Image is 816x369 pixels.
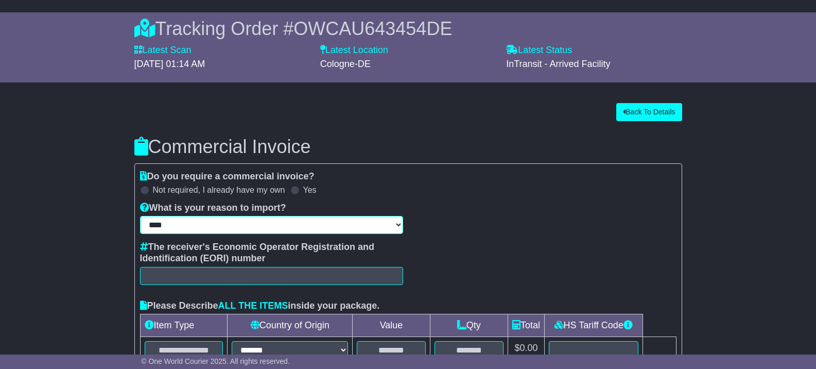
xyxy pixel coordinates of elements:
[140,171,315,182] label: Do you require a commercial invoice?
[430,314,508,337] td: Qty
[140,242,403,264] label: The receiver's Economic Operator Registration and Identification (EORI) number
[134,45,192,56] label: Latest Scan
[134,137,682,157] h3: Commercial Invoice
[293,18,452,39] span: OWCAU643454DE
[303,185,317,195] label: Yes
[153,185,285,195] label: Not required, I already have my own
[140,314,228,337] td: Item Type
[544,314,643,337] td: HS Tariff Code
[508,314,544,337] td: Total
[353,314,430,337] td: Value
[506,45,572,56] label: Latest Status
[140,203,286,214] label: What is your reason to import?
[508,337,544,364] td: $
[140,300,380,312] label: Please Describe inside your package.
[228,314,353,337] td: Country of Origin
[320,45,388,56] label: Latest Location
[141,357,290,365] span: © One World Courier 2025. All rights reserved.
[134,18,682,40] div: Tracking Order #
[506,59,610,69] span: InTransit - Arrived Facility
[320,59,371,69] span: Cologne-DE
[134,59,205,69] span: [DATE] 01:14 AM
[519,343,537,353] span: 0.00
[616,103,682,121] button: Back To Details
[218,300,288,311] span: ALL THE ITEMS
